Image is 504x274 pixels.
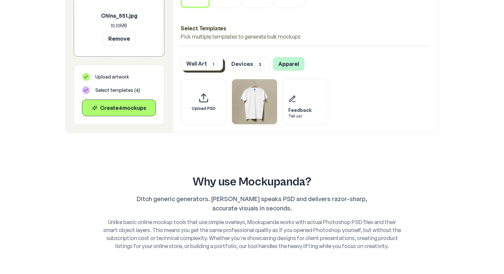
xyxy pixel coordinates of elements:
[210,60,217,68] span: 1
[85,12,153,20] p: China_551.jpg
[232,79,277,125] div: Select template T-Shirt
[273,57,305,71] button: Apparel
[192,106,215,111] span: Upload PSD
[95,87,140,94] span: Select templates ( 4 )
[124,194,380,213] p: Ditch generic generators. [PERSON_NAME] speaks PSD and delivers razor-sharp, accurate visuals in ...
[232,79,277,124] img: T-Shirt
[181,24,430,33] h3: Select Templates
[181,57,223,71] button: Wall Art1
[76,175,428,189] h2: Why use Mockupanda?
[256,60,264,69] span: 3
[181,79,226,125] div: Upload custom PSD template
[181,33,430,41] p: Pick multiple templates to generate bulk mockups
[103,32,136,46] button: Remove
[103,218,401,250] p: Unlike basic online mockup tools that use simple overlays, Mockupanda works with actual Photoshop...
[82,100,156,116] button: Create4mockups
[95,74,129,80] span: Upload artwork
[85,22,153,29] p: 10.10 MB
[288,107,312,114] div: Feedback
[88,104,150,112] div: Create 4 mockup s
[283,79,328,125] div: Send feedback
[288,114,312,119] div: Tell us!
[226,57,270,71] button: Devices3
